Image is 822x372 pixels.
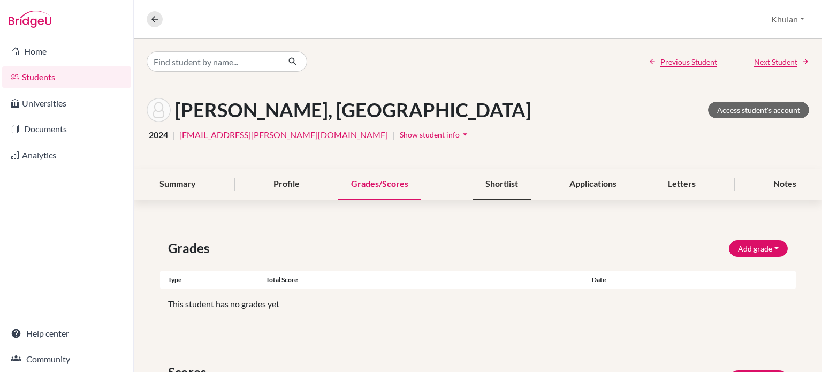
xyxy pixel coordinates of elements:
span: Grades [168,239,214,258]
span: Show student info [400,130,460,139]
h1: [PERSON_NAME], [GEOGRAPHIC_DATA] [175,98,531,122]
input: Find student by name... [147,51,279,72]
span: Next Student [754,56,797,67]
a: Home [2,41,131,62]
p: This student has no grades yet [168,298,788,310]
a: Previous Student [649,56,717,67]
img: Bridge-U [9,11,51,28]
a: Help center [2,323,131,344]
a: Documents [2,118,131,140]
a: Universities [2,93,131,114]
div: Grades/Scores [338,169,421,200]
i: arrow_drop_down [460,129,470,140]
span: Previous Student [660,56,717,67]
div: Notes [760,169,809,200]
div: Summary [147,169,209,200]
div: Letters [655,169,709,200]
img: Sarnai Tserendash's avatar [147,98,171,122]
span: 2024 [149,128,168,141]
div: Total score [266,275,584,285]
button: Add grade [729,240,788,257]
a: Access student's account [708,102,809,118]
div: Applications [557,169,629,200]
a: [EMAIL_ADDRESS][PERSON_NAME][DOMAIN_NAME] [179,128,388,141]
div: Profile [261,169,313,200]
a: Community [2,348,131,370]
div: Date [584,275,743,285]
a: Students [2,66,131,88]
div: Type [160,275,266,285]
button: Khulan [766,9,809,29]
div: Shortlist [473,169,531,200]
a: Analytics [2,145,131,166]
span: | [172,128,175,141]
a: Next Student [754,56,809,67]
span: | [392,128,395,141]
button: Show student infoarrow_drop_down [399,126,471,143]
